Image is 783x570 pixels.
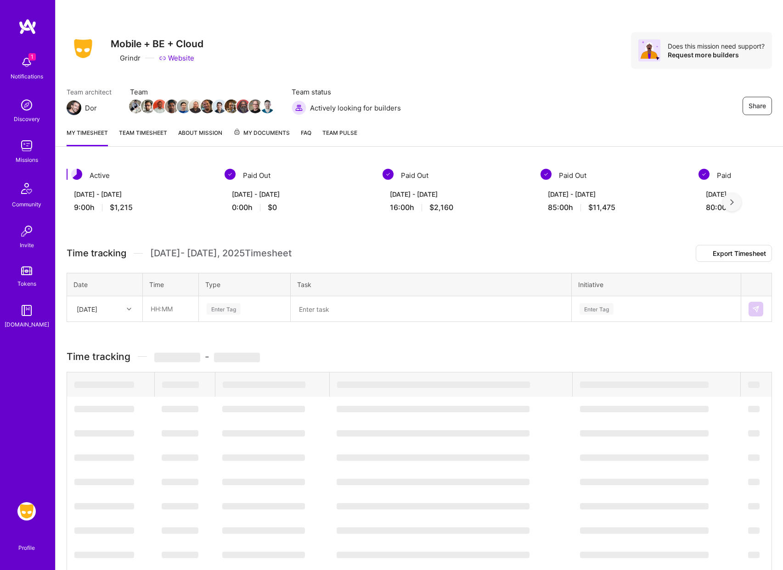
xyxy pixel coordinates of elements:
[143,297,198,321] input: HH:MM
[190,99,202,114] a: Team Member Avatar
[268,203,277,212] span: $0
[248,100,262,113] img: Team Member Avatar
[580,302,614,316] div: Enter Tag
[17,279,36,288] div: Tokens
[730,199,734,205] img: right
[165,100,179,113] img: Team Member Avatar
[748,552,760,558] span: ‌
[233,128,290,138] span: My Documents
[541,169,687,182] div: Paid Out
[548,189,680,199] div: [DATE] - [DATE]
[101,104,108,111] i: icon Mail
[580,479,709,485] span: ‌
[67,36,100,61] img: Company Logo
[337,479,530,485] span: ‌
[213,100,226,113] img: Team Member Avatar
[67,351,772,362] h3: Time tracking
[383,169,530,182] div: Paid Out
[322,128,357,146] a: Team Pulse
[225,169,236,180] img: Paid Out
[21,266,32,275] img: tokens
[232,203,364,212] div: 0:00 h
[310,103,401,113] span: Actively looking for builders
[74,527,134,534] span: ‌
[67,87,112,97] span: Team architect
[18,543,35,552] div: Profile
[110,203,133,212] span: $1,215
[74,382,134,388] span: ‌
[162,479,198,485] span: ‌
[580,454,709,461] span: ‌
[588,203,615,212] span: $11,475
[214,99,225,114] a: Team Member Avatar
[232,189,364,199] div: [DATE] - [DATE]
[580,503,709,509] span: ‌
[162,406,198,412] span: ‌
[162,552,198,558] span: ‌
[225,99,237,114] a: Team Member Avatar
[752,305,760,313] img: Submit
[337,430,530,437] span: ‌
[162,382,199,388] span: ‌
[127,307,131,311] i: icon Chevron
[15,502,38,520] a: Grindr: Mobile + BE + Cloud
[178,99,190,114] a: Team Member Avatar
[292,100,306,115] img: Actively looking for builders
[16,155,38,165] div: Missions
[111,38,203,50] h3: Mobile + BE + Cloud
[222,430,305,437] span: ‌
[17,96,36,114] img: discovery
[743,97,772,115] button: Share
[12,199,41,209] div: Community
[199,273,291,296] th: Type
[111,55,118,62] i: icon CompanyGray
[383,169,394,180] img: Paid Out
[337,527,530,534] span: ‌
[580,382,709,388] span: ‌
[154,351,260,362] span: -
[166,99,178,114] a: Team Member Avatar
[322,129,357,136] span: Team Pulse
[261,99,273,114] a: Team Member Avatar
[668,50,765,59] div: Request more builders
[162,503,198,509] span: ‌
[178,128,222,146] a: About Mission
[17,53,36,72] img: bell
[111,53,141,63] div: Grindr
[130,99,142,114] a: Team Member Avatar
[749,101,766,111] span: Share
[17,502,36,520] img: Grindr: Mobile + BE + Cloud
[130,87,273,97] span: Team
[668,42,765,50] div: Does this mission need support?
[74,454,134,461] span: ‌
[119,128,167,146] a: Team timesheet
[177,100,191,113] img: Team Member Avatar
[67,273,143,296] th: Date
[222,552,305,558] span: ‌
[74,479,134,485] span: ‌
[222,454,305,461] span: ‌
[237,100,250,113] img: Team Member Avatar
[748,454,760,461] span: ‌
[159,53,194,63] a: Website
[74,552,134,558] span: ‌
[748,430,760,437] span: ‌
[154,353,200,362] span: ‌
[748,382,760,388] span: ‌
[150,248,292,259] span: [DATE] - [DATE] , 2025 Timesheet
[129,100,143,113] img: Team Member Avatar
[189,100,203,113] img: Team Member Avatar
[18,18,37,35] img: logo
[202,99,214,114] a: Team Member Avatar
[207,302,241,316] div: Enter Tag
[17,137,36,155] img: teamwork
[14,114,40,124] div: Discovery
[301,128,311,146] a: FAQ
[162,454,198,461] span: ‌
[71,169,82,180] img: Active
[223,382,305,388] span: ‌
[260,100,274,113] img: Team Member Avatar
[67,128,108,146] a: My timesheet
[337,406,530,412] span: ‌
[162,527,198,534] span: ‌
